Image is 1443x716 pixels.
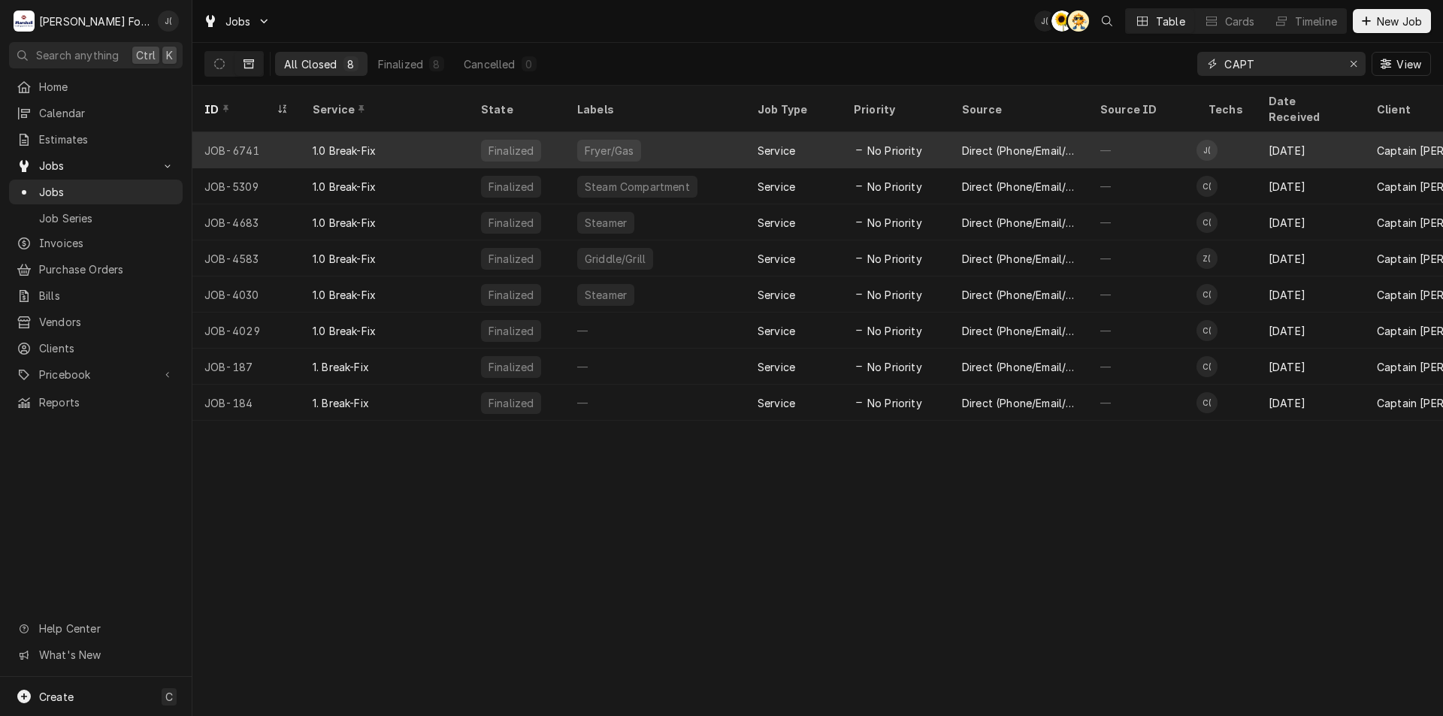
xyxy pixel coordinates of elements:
[39,690,74,703] span: Create
[1068,11,1089,32] div: Adam Testa's Avatar
[9,257,183,282] a: Purchase Orders
[39,261,175,277] span: Purchase Orders
[313,101,454,117] div: Service
[1257,276,1365,313] div: [DATE]
[9,127,183,152] a: Estimates
[758,251,795,267] div: Service
[136,47,156,63] span: Ctrl
[1257,132,1365,168] div: [DATE]
[758,179,795,195] div: Service
[1034,11,1055,32] div: Jeff Debigare (109)'s Avatar
[962,287,1076,303] div: Direct (Phone/Email/etc.)
[1196,248,1218,269] div: Zachary Goldstein (120)'s Avatar
[1196,248,1218,269] div: Z(
[158,11,179,32] div: Jeff Debigare (109)'s Avatar
[165,689,173,705] span: C
[192,276,301,313] div: JOB-4030
[1088,240,1196,276] div: —
[39,158,153,174] span: Jobs
[565,349,746,385] div: —
[758,359,795,375] div: Service
[166,47,173,63] span: K
[1196,140,1218,161] div: J(
[1088,168,1196,204] div: —
[9,390,183,415] a: Reports
[158,11,179,32] div: J(
[867,143,922,159] span: No Priority
[1353,9,1431,33] button: New Job
[1088,313,1196,349] div: —
[867,359,922,375] span: No Priority
[1257,240,1365,276] div: [DATE]
[1156,14,1185,29] div: Table
[867,215,922,231] span: No Priority
[39,647,174,663] span: What's New
[1257,349,1365,385] div: [DATE]
[192,385,301,421] div: JOB-184
[1393,56,1424,72] span: View
[313,143,376,159] div: 1.0 Break-Fix
[867,323,922,339] span: No Priority
[487,395,535,411] div: Finalized
[867,287,922,303] span: No Priority
[313,359,369,375] div: 1. Break-Fix
[313,215,376,231] div: 1.0 Break-Fix
[1295,14,1337,29] div: Timeline
[1224,52,1337,76] input: Keyword search
[39,105,175,121] span: Calendar
[313,251,376,267] div: 1.0 Break-Fix
[1257,313,1365,349] div: [DATE]
[39,340,175,356] span: Clients
[192,132,301,168] div: JOB-6741
[758,215,795,231] div: Service
[1196,284,1218,305] div: C(
[1269,93,1350,125] div: Date Received
[39,79,175,95] span: Home
[1196,392,1218,413] div: Chris Branca (99)'s Avatar
[487,287,535,303] div: Finalized
[1209,101,1245,117] div: Techs
[487,143,535,159] div: Finalized
[565,385,746,421] div: —
[9,362,183,387] a: Go to Pricebook
[854,101,935,117] div: Priority
[1068,11,1089,32] div: AT
[9,336,183,361] a: Clients
[1374,14,1425,29] span: New Job
[1051,11,1072,32] div: C(
[1196,320,1218,341] div: C(
[962,101,1073,117] div: Source
[39,131,175,147] span: Estimates
[1095,9,1119,33] button: Open search
[1196,176,1218,197] div: Chris Branca (99)'s Avatar
[432,56,441,72] div: 8
[313,323,376,339] div: 1.0 Break-Fix
[758,323,795,339] div: Service
[1342,52,1366,76] button: Erase input
[758,287,795,303] div: Service
[1225,14,1255,29] div: Cards
[39,235,175,251] span: Invoices
[192,349,301,385] div: JOB-187
[487,251,535,267] div: Finalized
[962,359,1076,375] div: Direct (Phone/Email/etc.)
[39,314,175,330] span: Vendors
[1034,11,1055,32] div: J(
[1051,11,1072,32] div: Christine Walker (110)'s Avatar
[464,56,515,72] div: Cancelled
[1196,140,1218,161] div: James Lunney (128)'s Avatar
[313,287,376,303] div: 1.0 Break-Fix
[197,9,277,34] a: Go to Jobs
[487,215,535,231] div: Finalized
[36,47,119,63] span: Search anything
[9,180,183,204] a: Jobs
[1088,204,1196,240] div: —
[14,11,35,32] div: Marshall Food Equipment Service's Avatar
[284,56,337,72] div: All Closed
[9,642,183,667] a: Go to What's New
[39,210,175,226] span: Job Series
[962,143,1076,159] div: Direct (Phone/Email/etc.)
[14,11,35,32] div: M
[9,231,183,255] a: Invoices
[225,14,251,29] span: Jobs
